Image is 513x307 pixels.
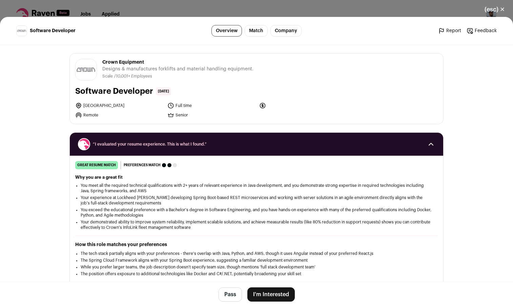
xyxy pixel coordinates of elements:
[467,27,497,34] a: Feedback
[167,112,255,118] li: Senior
[102,59,253,66] span: Crown Equipment
[81,219,432,230] li: Your demonstrated ability to improve system reliability, implement scalable solutions, and achiev...
[270,25,302,37] a: Company
[75,175,438,180] h2: Why you are a great fit
[75,86,153,97] h1: Software Developer
[76,59,97,80] img: 8a81b4f46bdaac97cae61b95786efa0384a88129a2791b8718c39ad130b04d34
[116,74,152,78] span: 10,001+ Employees
[81,264,432,270] li: While you prefer larger teams, the job description doesn't specify team size, though mentions 'fu...
[81,195,432,206] li: Your experience at Lockheed [PERSON_NAME] developing Spring Boot-based REST microservices and wor...
[211,25,242,37] a: Overview
[81,258,432,263] li: The Spring Cloud Framework aligns with your Spring Boot experience, suggesting a familiar develop...
[30,27,76,34] span: Software Developer
[219,287,242,302] button: Pass
[93,141,420,147] span: “I evaluated your resume experience. This is what I found.”
[438,27,461,34] a: Report
[156,87,171,95] span: [DATE]
[75,102,163,109] li: [GEOGRAPHIC_DATA]
[75,161,118,169] div: great resume match
[17,26,27,36] img: 8a81b4f46bdaac97cae61b95786efa0384a88129a2791b8718c39ad130b04d34
[124,162,161,169] span: Preferences match
[102,74,114,79] li: Scale
[75,112,163,118] li: Remote
[247,287,295,302] button: I'm Interested
[476,2,513,17] button: Close modal
[167,102,255,109] li: Full time
[81,183,432,194] li: You meet all the required technical qualifications with 2+ years of relevant experience in Java d...
[81,251,432,256] li: The tech stack partially aligns with your preferences - there's overlap with Java, Python, and AW...
[81,271,432,277] li: The position offers exposure to additional technologies like Docker and C#/.NET, potentially broa...
[81,207,432,218] li: You exceed the educational preference with a Bachelor's degree in Software Engineering, and you h...
[75,241,438,248] h2: How this role matches your preferences
[102,66,253,72] span: Designs & manufactures forklifts and material handling equipment.
[245,25,268,37] a: Match
[114,74,152,79] li: /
